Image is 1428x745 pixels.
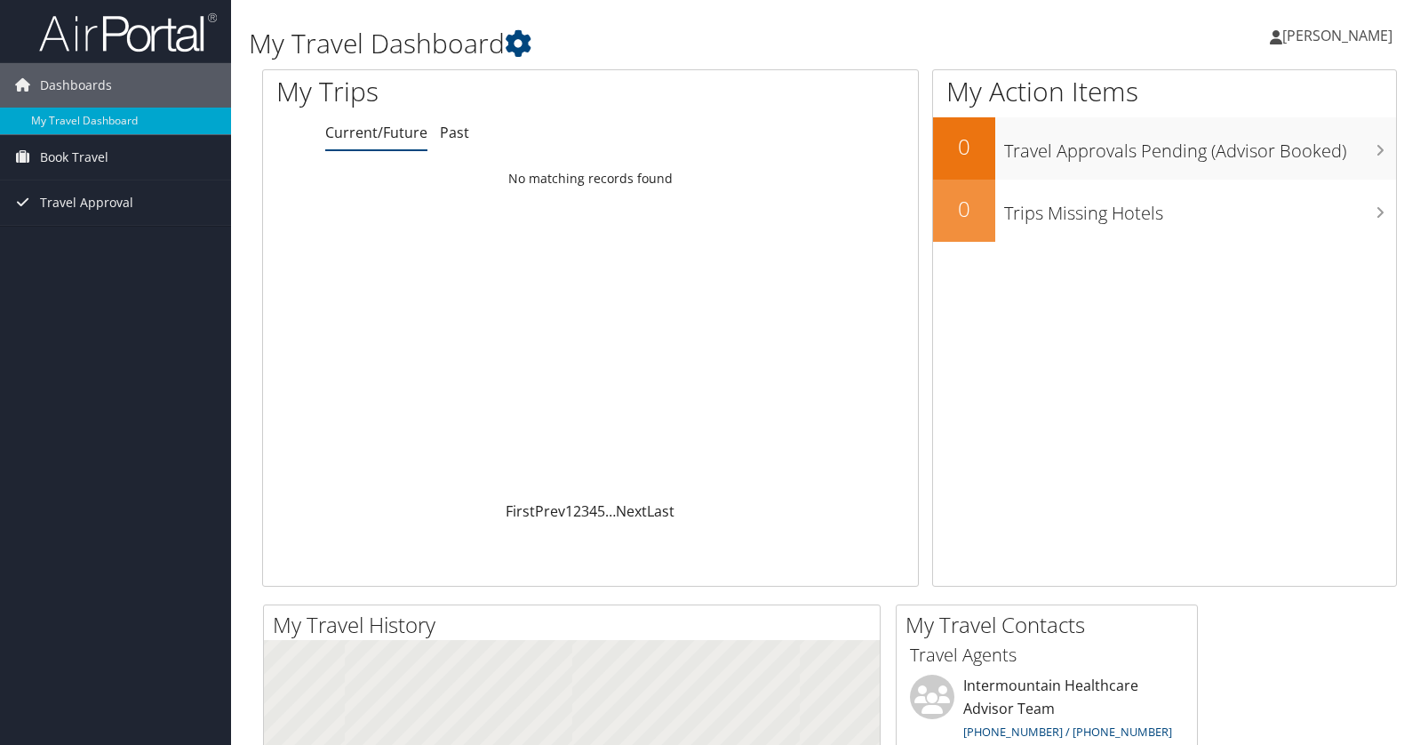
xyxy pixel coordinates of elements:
[647,501,674,521] a: Last
[1282,26,1392,45] span: [PERSON_NAME]
[910,643,1184,668] h3: Travel Agents
[1004,130,1396,164] h3: Travel Approvals Pending (Advisor Booked)
[276,73,632,110] h1: My Trips
[40,63,112,108] span: Dashboards
[573,501,581,521] a: 2
[933,117,1396,180] a: 0Travel Approvals Pending (Advisor Booked)
[40,180,133,225] span: Travel Approval
[905,610,1197,640] h2: My Travel Contacts
[589,501,597,521] a: 4
[597,501,605,521] a: 5
[963,724,1172,740] a: [PHONE_NUMBER] / [PHONE_NUMBER]
[40,135,108,180] span: Book Travel
[581,501,589,521] a: 3
[933,132,995,162] h2: 0
[440,123,469,142] a: Past
[506,501,535,521] a: First
[616,501,647,521] a: Next
[263,163,918,195] td: No matching records found
[565,501,573,521] a: 1
[39,12,217,53] img: airportal-logo.png
[325,123,427,142] a: Current/Future
[933,73,1396,110] h1: My Action Items
[273,610,880,640] h2: My Travel History
[605,501,616,521] span: …
[933,180,1396,242] a: 0Trips Missing Hotels
[1270,9,1410,62] a: [PERSON_NAME]
[1004,192,1396,226] h3: Trips Missing Hotels
[249,25,1023,62] h1: My Travel Dashboard
[535,501,565,521] a: Prev
[933,194,995,224] h2: 0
